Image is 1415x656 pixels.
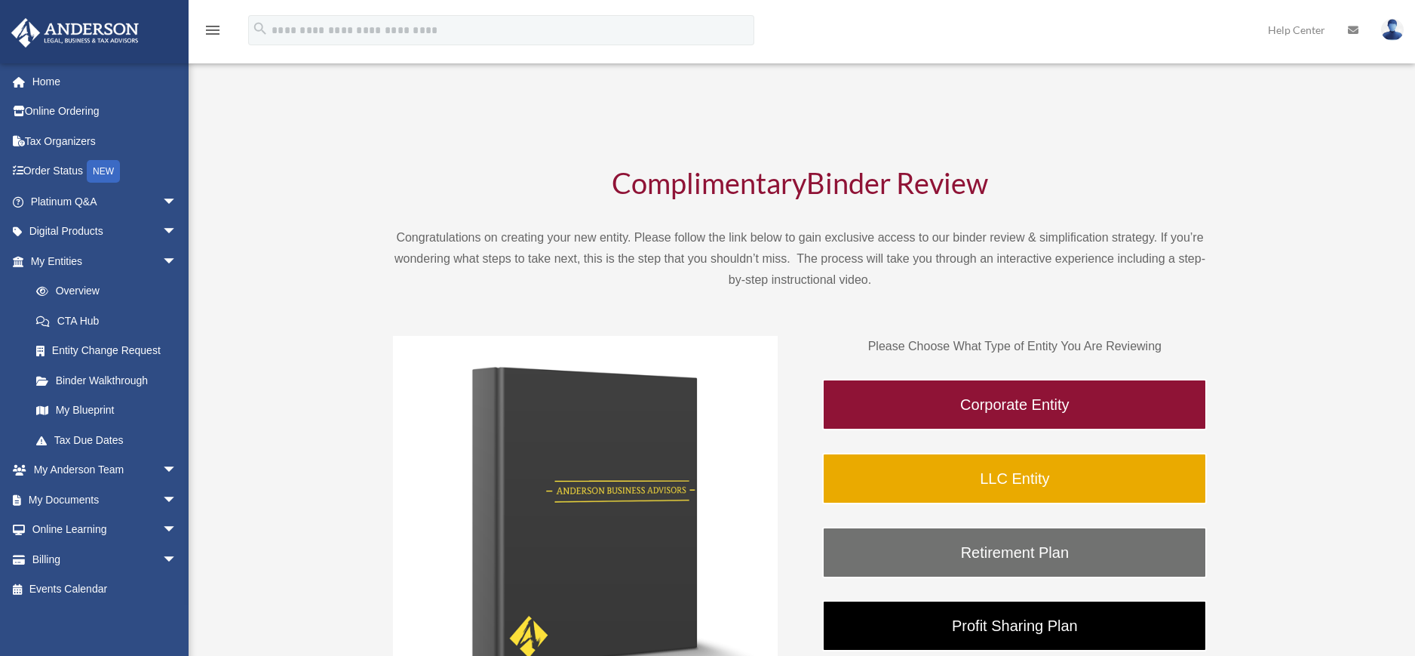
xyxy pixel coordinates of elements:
span: Binder Review [806,165,988,200]
div: NEW [87,160,120,183]
i: menu [204,21,222,39]
a: My Anderson Teamarrow_drop_down [11,455,200,485]
span: arrow_drop_down [162,186,192,217]
a: Order StatusNEW [11,156,200,187]
a: Online Ordering [11,97,200,127]
a: My Documentsarrow_drop_down [11,485,200,515]
a: Digital Productsarrow_drop_down [11,217,200,247]
span: arrow_drop_down [162,455,192,486]
span: Complimentary [612,165,806,200]
i: search [252,20,269,37]
span: arrow_drop_down [162,217,192,248]
span: arrow_drop_down [162,515,192,546]
a: Corporate Entity [822,379,1207,430]
a: Binder Walkthrough [21,365,192,396]
a: Platinum Q&Aarrow_drop_down [11,186,200,217]
a: menu [204,26,222,39]
a: Retirement Plan [822,527,1207,578]
a: Overview [21,276,200,306]
img: User Pic [1381,19,1404,41]
a: My Entitiesarrow_drop_down [11,246,200,276]
p: Congratulations on creating your new entity. Please follow the link below to gain exclusive acces... [393,227,1208,291]
a: Entity Change Request [21,336,200,366]
a: My Blueprint [21,396,200,426]
a: LLC Entity [822,453,1207,504]
span: arrow_drop_down [162,485,192,516]
a: Events Calendar [11,574,200,605]
a: Tax Organizers [11,126,200,156]
a: CTA Hub [21,306,200,336]
a: Billingarrow_drop_down [11,544,200,574]
a: Profit Sharing Plan [822,600,1207,651]
img: Anderson Advisors Platinum Portal [7,18,143,48]
a: Online Learningarrow_drop_down [11,515,200,545]
span: arrow_drop_down [162,246,192,277]
a: Tax Due Dates [21,425,200,455]
a: Home [11,66,200,97]
span: arrow_drop_down [162,544,192,575]
p: Please Choose What Type of Entity You Are Reviewing [822,336,1207,357]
